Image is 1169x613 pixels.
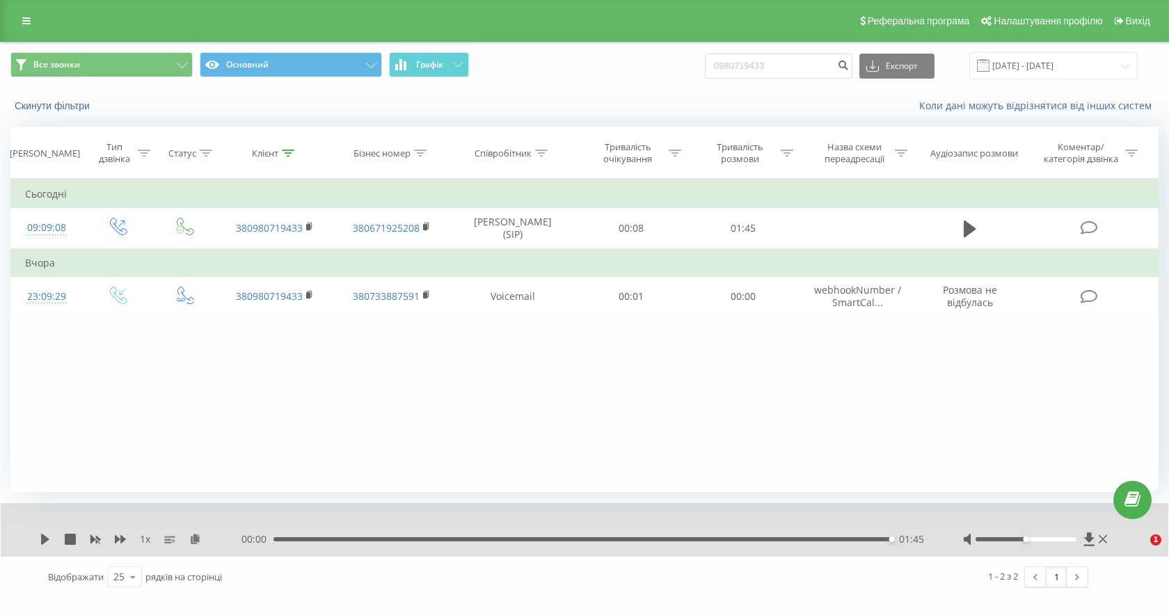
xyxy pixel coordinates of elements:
span: Графік [416,60,443,70]
span: Все звонки [33,59,80,70]
button: Експорт [859,54,935,79]
a: 1 [1046,567,1067,587]
button: Все звонки [10,52,193,77]
div: [PERSON_NAME] [10,148,80,159]
td: 00:08 [575,208,687,249]
div: Accessibility label [1023,536,1028,542]
div: 09:09:08 [25,214,69,241]
span: Розмова не відбулась [943,283,997,309]
input: Пошук за номером [705,54,852,79]
span: webhookNumber / SmartCal... [814,283,901,309]
span: Налаштування профілю [994,15,1102,26]
a: 380671925208 [353,221,420,234]
div: Accessibility label [889,536,895,542]
div: Коментар/категорія дзвінка [1040,141,1122,165]
td: Voicemail [450,276,575,317]
button: Основний [200,52,382,77]
td: Вчора [11,249,1159,277]
td: Сьогодні [11,180,1159,208]
div: Аудіозапис розмови [930,148,1018,159]
div: Тип дзвінка [95,141,134,165]
a: Коли дані можуть відрізнятися вiд інших систем [919,99,1159,112]
div: Клієнт [252,148,278,159]
td: 01:45 [687,208,800,249]
a: 380980719433 [236,289,303,303]
span: Відображати [48,571,104,583]
span: 01:45 [899,532,924,546]
div: Назва схеми переадресації [817,141,891,165]
td: [PERSON_NAME] (SIP) [450,208,575,249]
button: Скинути фільтри [10,99,97,112]
iframe: Intercom live chat [1122,534,1155,568]
span: Реферальна програма [868,15,970,26]
div: Тривалість очікування [591,141,665,165]
div: Статус [168,148,196,159]
a: 380733887591 [353,289,420,303]
td: 00:00 [687,276,800,317]
span: Вихід [1126,15,1150,26]
span: рядків на сторінці [145,571,222,583]
span: 1 x [140,532,150,546]
div: 25 [113,570,125,584]
a: 380980719433 [236,221,303,234]
span: 00:00 [241,532,273,546]
div: Співробітник [475,148,532,159]
div: 23:09:29 [25,283,69,310]
div: 1 - 2 з 2 [988,569,1018,583]
div: Тривалість розмови [703,141,777,165]
div: Бізнес номер [353,148,411,159]
span: 1 [1150,534,1161,546]
button: Графік [389,52,469,77]
td: 00:01 [575,276,687,317]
